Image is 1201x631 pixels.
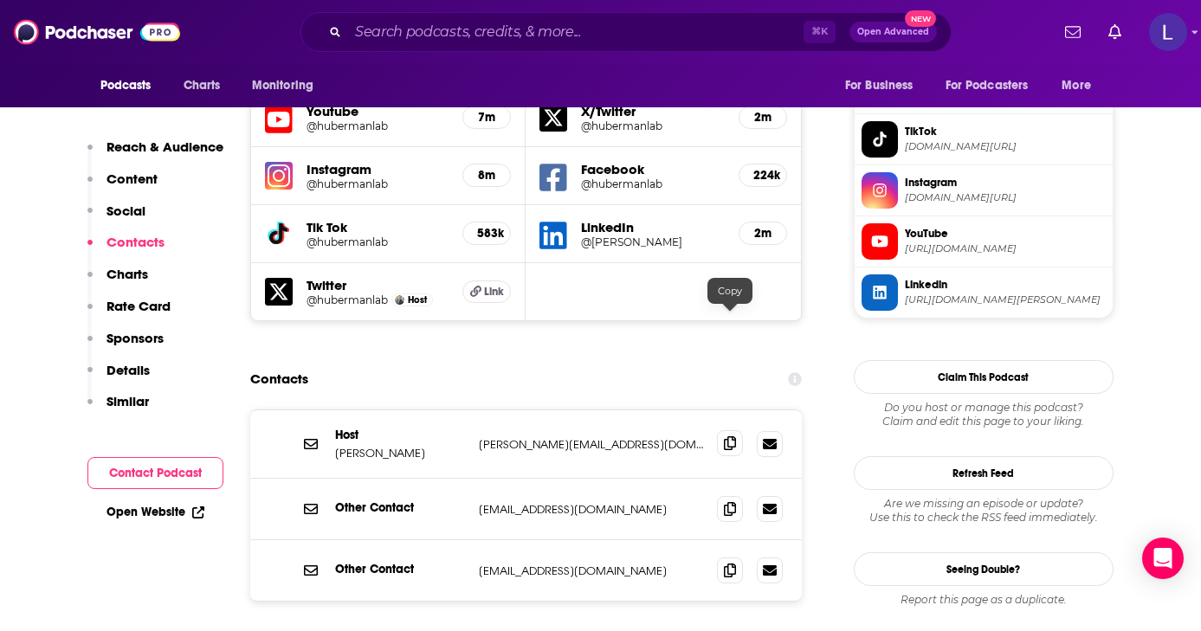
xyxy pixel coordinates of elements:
[88,69,174,102] button: open menu
[753,226,772,241] h5: 2m
[477,168,496,183] h5: 8m
[107,393,149,409] p: Similar
[849,22,937,42] button: Open AdvancedNew
[408,294,427,306] span: Host
[87,234,165,266] button: Contacts
[854,401,1114,428] div: Claim and edit this page to your liking.
[87,171,158,203] button: Content
[581,235,725,248] a: @[PERSON_NAME]
[905,191,1106,204] span: instagram.com/hubermanlab
[307,177,449,190] a: @hubermanlab
[335,500,465,515] p: Other Contact
[905,124,1106,139] span: TikTok
[335,428,465,442] p: Host
[581,161,725,177] h5: Facebook
[905,226,1106,241] span: YouTube
[240,69,336,102] button: open menu
[854,456,1114,490] button: Refresh Feed
[905,242,1106,255] span: https://www.youtube.com/@hubermanlab
[335,562,465,576] p: Other Contact
[862,274,1106,311] a: Linkedin[URL][DOMAIN_NAME][PERSON_NAME]
[335,446,465,460] p: [PERSON_NAME]
[307,219,449,235] h5: Tik Tok
[107,171,158,187] p: Content
[581,119,725,132] a: @hubermanlab
[854,593,1114,607] div: Report this page as a duplicate.
[348,18,804,46] input: Search podcasts, credits, & more...
[172,69,231,102] a: Charts
[307,293,388,306] a: @hubermanlab
[87,457,223,489] button: Contact Podcast
[265,162,293,190] img: iconImage
[1101,17,1128,47] a: Show notifications dropdown
[905,277,1106,293] span: Linkedin
[1142,538,1184,579] div: Open Intercom Messenger
[479,502,704,517] p: [EMAIL_ADDRESS][DOMAIN_NAME]
[87,393,149,425] button: Similar
[1062,74,1091,98] span: More
[804,21,836,43] span: ⌘ K
[252,74,313,98] span: Monitoring
[87,330,164,362] button: Sponsors
[462,280,511,303] a: Link
[1149,13,1187,51] button: Show profile menu
[307,235,449,248] a: @hubermanlab
[107,298,171,314] p: Rate Card
[100,74,152,98] span: Podcasts
[753,110,772,125] h5: 2m
[905,10,936,27] span: New
[107,362,150,378] p: Details
[107,266,148,282] p: Charts
[581,103,725,119] h5: X/Twitter
[107,234,165,250] p: Contacts
[854,552,1114,586] a: Seeing Double?
[862,172,1106,209] a: Instagram[DOMAIN_NAME][URL]
[1058,17,1088,47] a: Show notifications dropdown
[707,278,752,304] div: Copy
[857,28,929,36] span: Open Advanced
[250,363,308,396] h2: Contacts
[107,505,204,519] a: Open Website
[14,16,180,48] img: Podchaser - Follow, Share and Rate Podcasts
[833,69,935,102] button: open menu
[905,293,1106,306] span: https://www.linkedin.com/in/andrew-huberman
[905,140,1106,153] span: tiktok.com/@hubermanlab
[307,277,449,293] h5: Twitter
[753,168,772,183] h5: 224k
[87,362,150,394] button: Details
[934,69,1054,102] button: open menu
[862,223,1106,260] a: YouTube[URL][DOMAIN_NAME]
[1149,13,1187,51] span: Logged in as lily.roark
[484,285,504,299] span: Link
[581,177,725,190] a: @hubermanlab
[477,226,496,241] h5: 583k
[479,437,704,452] p: [PERSON_NAME][EMAIL_ADDRESS][DOMAIN_NAME]
[307,103,449,119] h5: Youtube
[854,360,1114,394] button: Claim This Podcast
[395,295,404,305] img: Dr. Andrew Huberman
[107,138,223,155] p: Reach & Audience
[87,298,171,330] button: Rate Card
[845,74,914,98] span: For Business
[581,219,725,235] h5: LinkedIn
[107,203,145,219] p: Social
[307,161,449,177] h5: Instagram
[854,497,1114,525] div: Are we missing an episode or update? Use this to check the RSS feed immediately.
[905,175,1106,190] span: Instagram
[477,110,496,125] h5: 7m
[300,12,952,52] div: Search podcasts, credits, & more...
[107,330,164,346] p: Sponsors
[946,74,1029,98] span: For Podcasters
[479,563,704,578] p: [EMAIL_ADDRESS][DOMAIN_NAME]
[307,119,449,132] a: @hubermanlab
[87,266,148,298] button: Charts
[184,74,221,98] span: Charts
